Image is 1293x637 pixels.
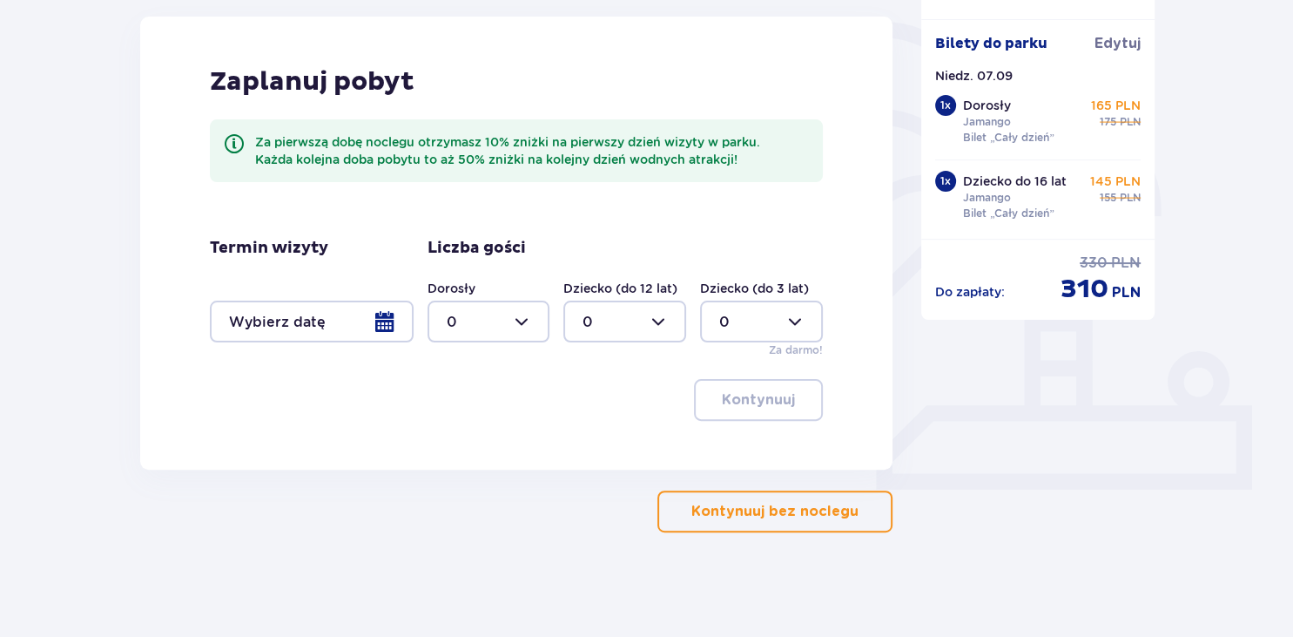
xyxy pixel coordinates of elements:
p: PLN [1120,190,1141,206]
div: 1 x [935,171,956,192]
p: Bilety do parku [935,34,1047,53]
p: Zaplanuj pobyt [210,65,414,98]
button: Kontynuuj [694,379,823,421]
p: Jamango [963,190,1011,206]
p: PLN [1112,283,1141,302]
p: Kontynuuj [722,390,795,410]
p: Za darmo! [769,342,823,358]
p: Dorosły [963,97,1011,114]
p: Do zapłaty : [935,283,1005,301]
p: 165 PLN [1091,97,1141,114]
div: Za pierwszą dobę noclegu otrzymasz 10% zniżki na pierwszy dzień wizyty w parku. Każda kolejna dob... [255,133,810,168]
button: Kontynuuj bez noclegu [657,491,892,532]
p: Liczba gości [428,238,526,259]
p: Niedz. 07.09 [935,67,1013,85]
label: Dziecko (do 12 lat) [563,280,677,297]
label: Dziecko (do 3 lat) [700,280,809,297]
p: 155 [1100,190,1116,206]
p: 175 [1100,114,1116,130]
p: 310 [1061,273,1108,306]
p: 330 [1080,254,1108,273]
label: Dorosły [428,280,475,297]
a: Edytuj [1094,34,1141,53]
p: PLN [1111,254,1141,273]
p: PLN [1120,114,1141,130]
p: Kontynuuj bez noclegu [691,502,859,521]
p: 145 PLN [1090,173,1141,190]
div: 1 x [935,95,956,116]
p: Dziecko do 16 lat [963,173,1067,190]
p: Jamango [963,114,1011,130]
p: Bilet „Cały dzień” [963,206,1054,221]
p: Termin wizyty [210,238,328,259]
p: Bilet „Cały dzień” [963,130,1054,146]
